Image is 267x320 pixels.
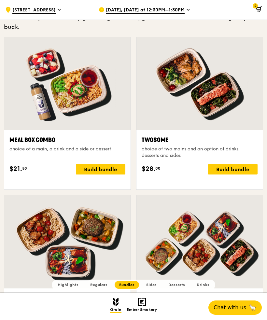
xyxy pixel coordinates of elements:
img: Grain mobile logo [113,298,119,306]
span: 50 [22,166,27,171]
div: choice of two mains and an option of drinks, desserts and sides [142,146,258,159]
div: Meal Box Combo [9,135,125,145]
span: 00 [155,166,161,171]
span: 2 [253,3,258,8]
span: Ember Smokery [127,307,157,313]
div: Build bundle [76,164,125,174]
span: $28. [142,164,155,174]
div: From office parties to cozy gatherings at home, get more meals and more bang for your buck. [4,13,263,32]
span: [STREET_ADDRESS] [12,7,56,14]
span: Chat with us [214,304,246,312]
span: Grain [110,307,121,313]
img: Ember Smokery mobile logo [138,298,146,306]
span: $21. [9,164,22,174]
div: choice of a main, a drink and a side or dessert [9,146,125,152]
span: [DATE], [DATE] at 12:30PM–1:30PM [106,7,185,14]
div: Twosome [142,135,258,145]
div: Build bundle [208,164,258,174]
span: 🦙 [249,304,257,312]
button: Chat with us🦙 [208,300,262,315]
